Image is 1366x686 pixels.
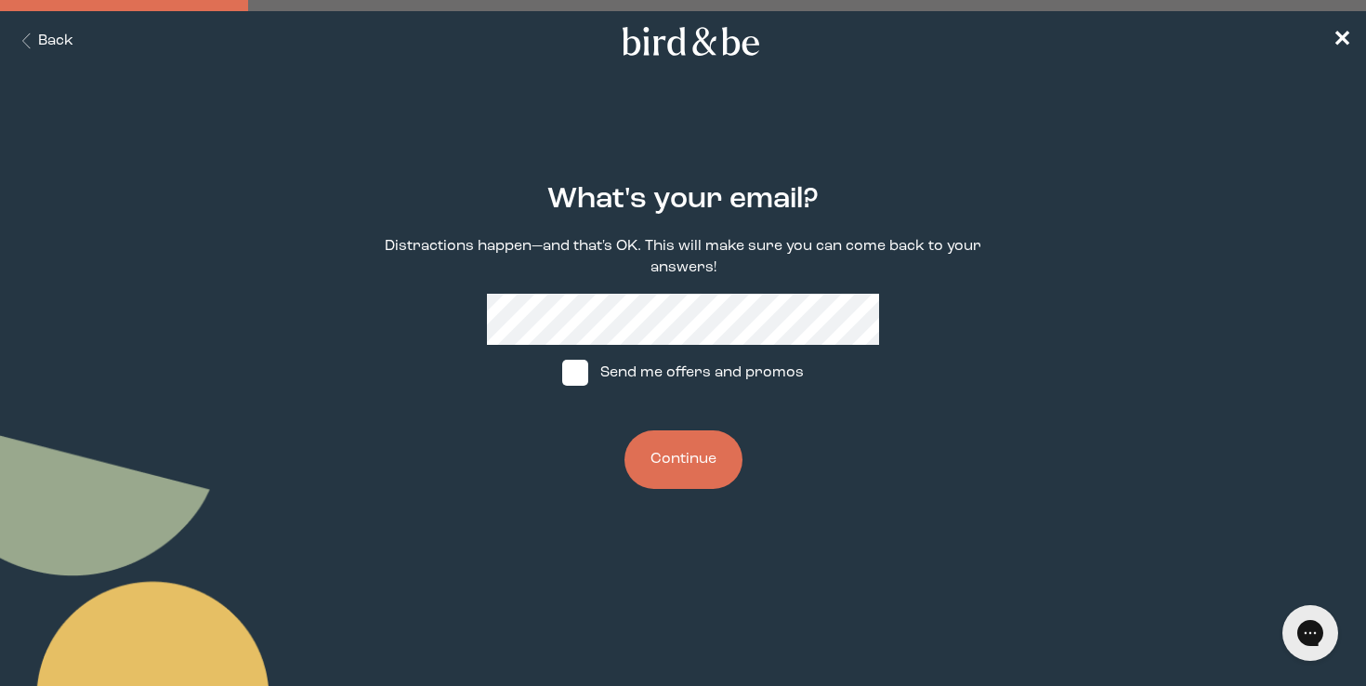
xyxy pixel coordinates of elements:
[545,345,821,401] label: Send me offers and promos
[547,178,819,221] h2: What's your email?
[15,31,73,52] button: Back Button
[624,430,742,489] button: Continue
[1273,599,1347,667] iframe: Gorgias live chat messenger
[1333,30,1351,52] span: ✕
[357,236,1010,279] p: Distractions happen—and that's OK. This will make sure you can come back to your answers!
[1333,25,1351,58] a: ✕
